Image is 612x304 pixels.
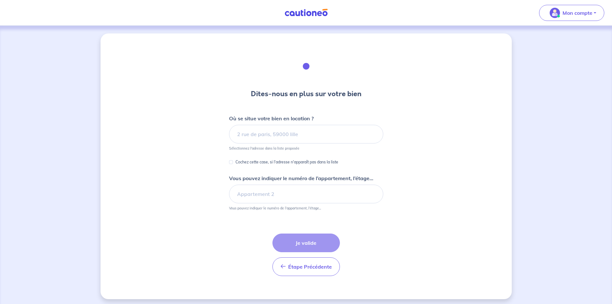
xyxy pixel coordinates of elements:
p: Vous pouvez indiquer le numéro de l’appartement, l’étage... [229,206,321,210]
img: illu_houses.svg [289,49,324,84]
button: Étape Précédente [272,257,340,276]
span: Étape Précédente [288,263,332,270]
p: Cochez cette case, si l'adresse n'apparaît pas dans la liste [235,158,338,166]
img: Cautioneo [282,9,330,17]
p: Mon compte [563,9,592,17]
p: Où se situe votre bien en location ? [229,115,314,122]
p: Vous pouvez indiquer le numéro de l’appartement, l’étage... [229,174,373,182]
p: Sélectionnez l'adresse dans la liste proposée [229,146,299,151]
h3: Dites-nous en plus sur votre bien [251,89,361,99]
input: Appartement 2 [229,185,383,203]
button: illu_account_valid_menu.svgMon compte [539,5,604,21]
img: illu_account_valid_menu.svg [550,8,560,18]
input: 2 rue de paris, 59000 lille [229,125,383,143]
